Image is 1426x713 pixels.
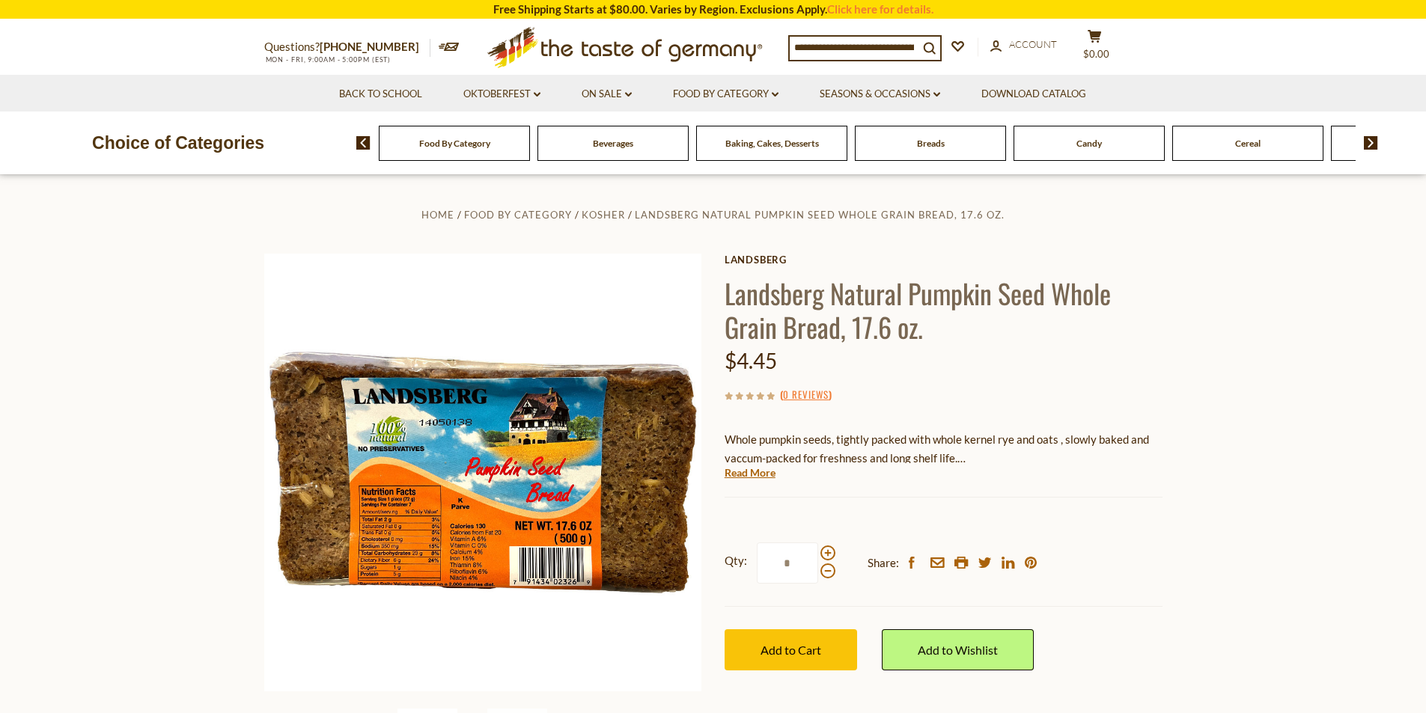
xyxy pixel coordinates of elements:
span: $4.45 [725,348,777,373]
input: Qty: [757,542,818,584]
a: Account [990,37,1057,53]
a: Cereal [1235,138,1261,149]
a: 0 Reviews [783,387,829,403]
a: On Sale [582,86,632,102]
a: Landsberg [725,254,1163,266]
a: Click here for details. [827,2,933,16]
span: Add to Cart [761,643,821,657]
a: Oktoberfest [463,86,540,102]
img: next arrow [1364,136,1378,150]
a: Food By Category [464,209,572,221]
a: Beverages [593,138,633,149]
button: Add to Cart [725,629,857,670]
a: Add to Wishlist [882,629,1034,670]
a: Download Catalog [981,86,1086,102]
a: Food By Category [419,138,490,149]
a: Baking, Cakes, Desserts [725,138,819,149]
span: Account [1009,38,1057,50]
h1: Landsberg Natural Pumpkin Seed Whole Grain Bread, 17.6 oz. [725,276,1163,343]
span: Share: [868,554,899,572]
p: Whole pumpkin seeds, tightly packed with whole kernel rye and oats , slowly baked and vaccum-pack... [725,430,1163,468]
a: Food By Category [673,86,778,102]
a: Candy [1076,138,1102,149]
span: $0.00 [1083,48,1109,60]
a: Read More [725,465,776,480]
a: Kosher [582,209,625,221]
a: Back to School [339,86,422,102]
a: Seasons & Occasions [820,86,940,102]
a: Landsberg Natural Pumpkin Seed Whole Grain Bread, 17.6 oz. [635,209,1005,221]
p: Questions? [264,37,430,57]
button: $0.00 [1073,29,1118,67]
span: ( ) [780,387,832,402]
img: previous arrow [356,136,371,150]
span: MON - FRI, 9:00AM - 5:00PM (EST) [264,55,391,64]
img: Landsberg Natural Pumpkin Seed Whole Grain Bread, 17.6 oz. [264,254,702,691]
a: Breads [917,138,945,149]
a: Home [421,209,454,221]
a: [PHONE_NUMBER] [320,40,419,53]
strong: Qty: [725,551,747,570]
